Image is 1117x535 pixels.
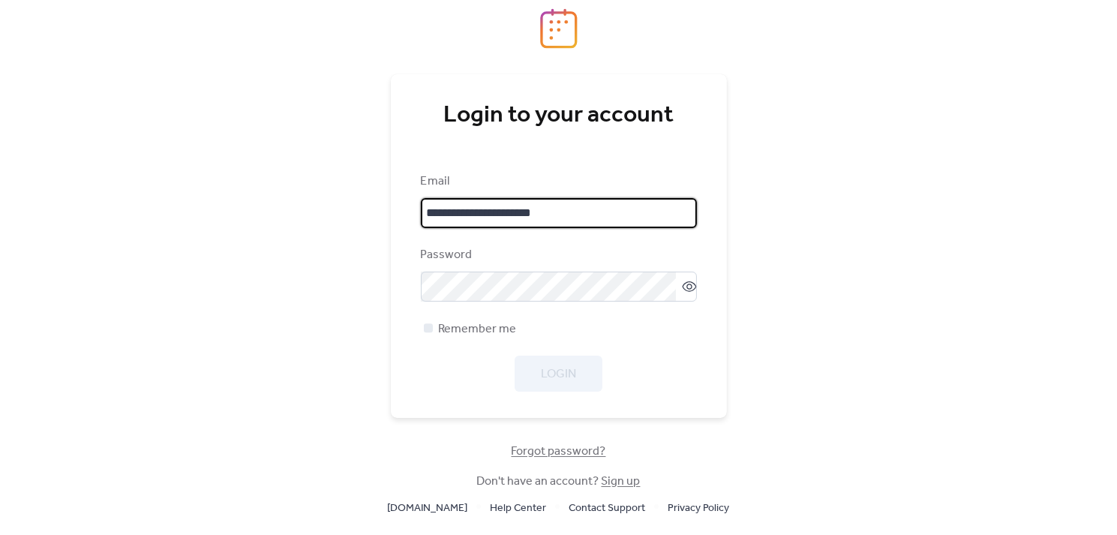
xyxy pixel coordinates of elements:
a: Forgot password? [512,447,606,455]
span: Contact Support [569,500,646,518]
div: Password [421,246,694,264]
span: Remember me [439,320,517,338]
a: Privacy Policy [668,498,730,517]
span: [DOMAIN_NAME] [388,500,468,518]
a: Sign up [602,470,641,493]
a: Help Center [491,498,547,517]
a: [DOMAIN_NAME] [388,498,468,517]
span: Don't have an account? [477,473,641,491]
span: Privacy Policy [668,500,730,518]
div: Email [421,173,694,191]
span: Help Center [491,500,547,518]
span: Forgot password? [512,443,606,461]
a: Contact Support [569,498,646,517]
img: logo [540,8,578,49]
div: Login to your account [421,101,697,131]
